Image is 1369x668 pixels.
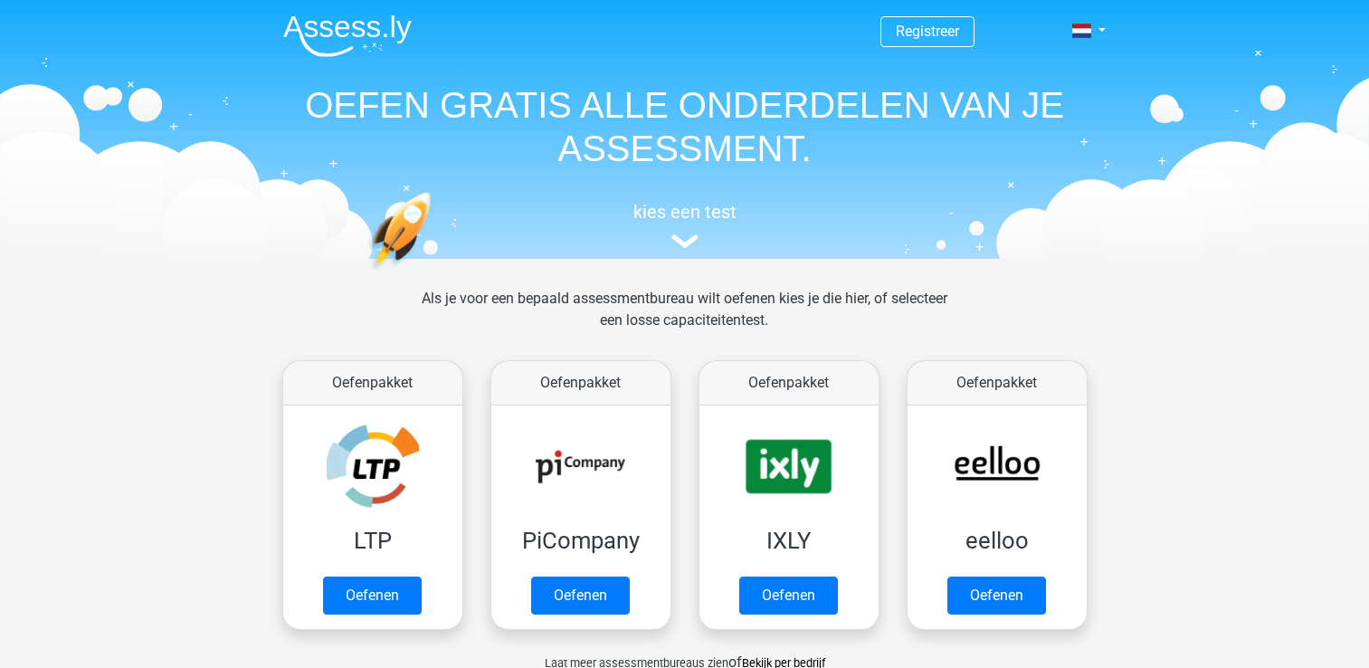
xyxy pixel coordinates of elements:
[407,288,962,353] div: Als je voor een bepaald assessmentbureau wilt oefenen kies je die hier, of selecteer een losse ca...
[671,234,699,248] img: assessment
[368,192,501,356] img: oefenen
[269,201,1101,223] h5: kies een test
[269,201,1101,249] a: kies een test
[283,14,412,57] img: Assessly
[947,577,1046,615] a: Oefenen
[739,577,838,615] a: Oefenen
[531,577,630,615] a: Oefenen
[896,23,959,40] a: Registreer
[323,577,422,615] a: Oefenen
[269,83,1101,170] h1: OEFEN GRATIS ALLE ONDERDELEN VAN JE ASSESSMENT.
